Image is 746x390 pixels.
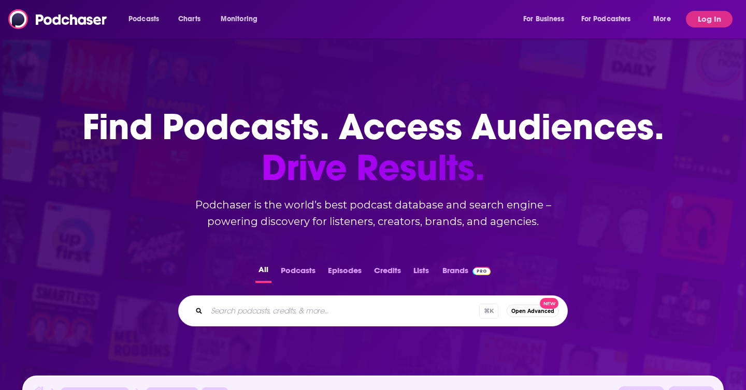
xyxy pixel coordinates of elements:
div: Search podcasts, credits, & more... [178,295,568,326]
button: open menu [575,11,646,27]
button: open menu [121,11,173,27]
span: For Business [523,12,564,26]
span: Podcasts [128,12,159,26]
span: New [540,298,558,309]
span: Monitoring [221,12,257,26]
span: Open Advanced [511,308,554,314]
button: open menu [646,11,684,27]
button: Credits [371,263,404,283]
button: All [255,263,271,283]
input: Search podcasts, credits, & more... [207,303,479,319]
h1: Find Podcasts. Access Audiences. [82,107,664,188]
button: Open AdvancedNew [507,305,559,317]
a: BrandsPodchaser Pro [442,263,491,283]
a: Charts [171,11,207,27]
button: Podcasts [278,263,319,283]
h2: Podchaser is the world’s best podcast database and search engine – powering discovery for listene... [166,197,580,230]
span: For Podcasters [581,12,631,26]
img: Podchaser Pro [472,267,491,275]
img: Podchaser - Follow, Share and Rate Podcasts [8,9,108,29]
button: Log In [686,11,733,27]
span: Drive Results. [82,147,664,188]
span: More [653,12,671,26]
span: ⌘ K [479,304,498,319]
button: Lists [410,263,432,283]
button: open menu [516,11,577,27]
button: open menu [213,11,271,27]
span: Charts [178,12,200,26]
button: Episodes [325,263,365,283]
